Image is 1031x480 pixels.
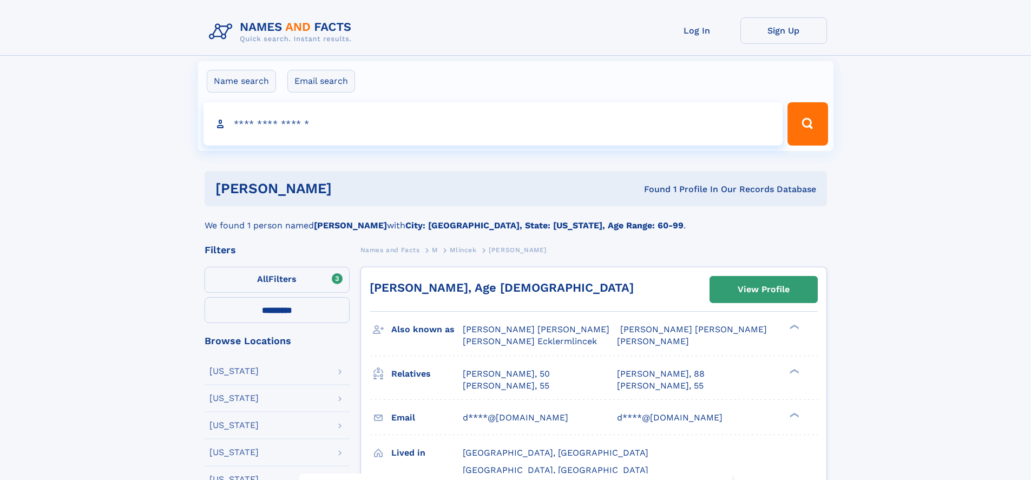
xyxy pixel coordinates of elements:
[740,17,827,44] a: Sign Up
[432,243,438,257] a: M
[391,365,463,383] h3: Relatives
[209,421,259,430] div: [US_STATE]
[207,70,276,93] label: Name search
[489,246,547,254] span: [PERSON_NAME]
[787,324,800,331] div: ❯
[450,243,476,257] a: Mlincek
[463,448,648,458] span: [GEOGRAPHIC_DATA], [GEOGRAPHIC_DATA]
[463,368,550,380] a: [PERSON_NAME], 50
[205,336,350,346] div: Browse Locations
[203,102,783,146] input: search input
[463,465,648,475] span: [GEOGRAPHIC_DATA], [GEOGRAPHIC_DATA]
[391,320,463,339] h3: Also known as
[360,243,420,257] a: Names and Facts
[463,336,597,346] span: [PERSON_NAME] Ecklermlincek
[391,409,463,427] h3: Email
[205,245,350,255] div: Filters
[617,336,689,346] span: [PERSON_NAME]
[314,220,387,231] b: [PERSON_NAME]
[209,367,259,376] div: [US_STATE]
[787,411,800,418] div: ❯
[463,380,549,392] a: [PERSON_NAME], 55
[370,281,634,294] a: [PERSON_NAME], Age [DEMOGRAPHIC_DATA]
[287,70,355,93] label: Email search
[488,183,816,195] div: Found 1 Profile In Our Records Database
[617,380,704,392] a: [PERSON_NAME], 55
[405,220,684,231] b: City: [GEOGRAPHIC_DATA], State: [US_STATE], Age Range: 60-99
[463,324,609,334] span: [PERSON_NAME] [PERSON_NAME]
[205,17,360,47] img: Logo Names and Facts
[209,394,259,403] div: [US_STATE]
[787,367,800,374] div: ❯
[787,102,828,146] button: Search Button
[432,246,438,254] span: M
[710,277,817,303] a: View Profile
[257,274,268,284] span: All
[738,277,790,302] div: View Profile
[205,206,827,232] div: We found 1 person named with .
[205,267,350,293] label: Filters
[391,444,463,462] h3: Lived in
[215,182,488,195] h1: [PERSON_NAME]
[450,246,476,254] span: Mlincek
[654,17,740,44] a: Log In
[209,448,259,457] div: [US_STATE]
[617,368,705,380] a: [PERSON_NAME], 88
[620,324,767,334] span: [PERSON_NAME] [PERSON_NAME]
